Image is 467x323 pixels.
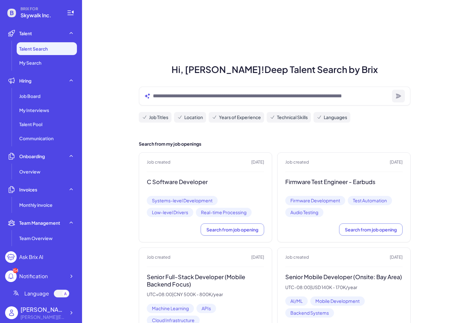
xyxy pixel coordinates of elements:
[147,292,264,297] p: UTC+08:00 | CNY 500K - 800K/year
[348,196,392,205] span: Test Automation
[19,202,53,208] span: Monthly invoice
[19,60,41,66] span: My Search
[21,12,59,19] span: Skywalk Inc.
[149,114,168,121] span: Job Titles
[147,178,264,186] h3: C Software Developer
[285,178,403,186] h3: Firmware Test Engineer - Earbuds
[147,254,171,261] span: Job created
[285,196,345,205] span: Firmware Development
[147,208,193,217] span: Low-level Drivers
[21,305,65,314] div: Jackie
[310,296,365,306] span: Mobile Development
[19,30,32,36] span: Talent
[19,272,48,280] div: Notification
[324,114,347,121] span: Languages
[285,254,309,261] span: Job created
[19,77,31,84] span: Hiring
[285,296,308,306] span: AI/ML
[285,308,334,318] span: Backend Systems
[251,254,264,261] span: [DATE]
[147,159,171,166] span: Job created
[19,153,45,159] span: Onboarding
[147,273,264,288] h3: Senior Full-Stack Developer (Mobile Backend Focus)
[19,253,43,261] div: Ask Brix AI
[390,159,403,166] span: [DATE]
[19,93,40,99] span: Job Board
[206,227,258,232] span: Search from job opening
[196,208,252,217] span: Real-time Processing
[147,196,218,205] span: Systems-level Development
[21,314,65,320] div: jackie@skywalk.ai
[285,208,323,217] span: Audio Testing
[251,159,264,166] span: [DATE]
[339,223,403,236] button: Search from job opening
[285,159,309,166] span: Job created
[285,273,403,281] h3: Senior Mobile Developer (Onsite: Bay Area)
[19,121,42,127] span: Talent Pool
[219,114,261,121] span: Years of Experience
[19,168,40,175] span: Overview
[19,186,37,193] span: Invoices
[19,235,53,241] span: Team Overview
[201,223,264,236] button: Search from job opening
[131,63,418,76] h1: Hi, [PERSON_NAME]! Deep Talent Search by Brix
[147,304,194,313] span: Machine Learning
[13,268,18,273] div: 154
[19,107,49,113] span: My Interviews
[390,254,403,261] span: [DATE]
[24,290,49,297] span: Language
[19,135,54,141] span: Communication
[19,220,60,226] span: Team Management
[184,114,203,121] span: Location
[21,6,59,12] span: BRIX FOR
[5,306,18,319] img: user_logo.png
[196,304,216,313] span: APIs
[285,285,403,290] p: UTC-08:00 | USD 140K - 170K/year
[277,114,308,121] span: Technical Skills
[345,227,397,232] span: Search from job opening
[19,45,48,52] span: Talent Search
[139,141,411,147] h2: Search from my job openings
